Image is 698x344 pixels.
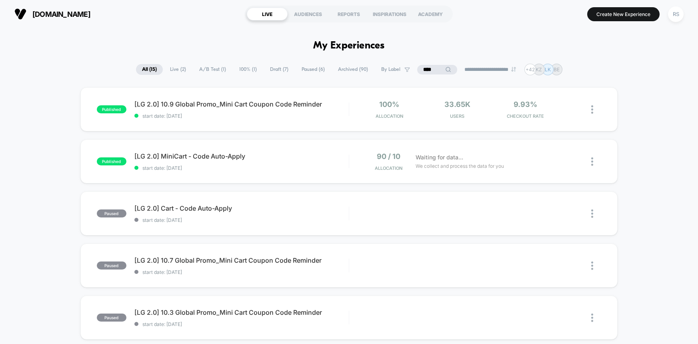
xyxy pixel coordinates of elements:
[193,64,232,75] span: A/B Test ( 1 )
[332,64,374,75] span: Archived ( 90 )
[134,100,349,108] span: [LG 2.0] 10.9 Global Promo_Mini Cart Coupon Code Reminder
[536,66,542,72] p: KZ
[511,67,516,72] img: end
[134,165,349,171] span: start date: [DATE]
[313,40,385,52] h1: My Experiences
[134,321,349,327] span: start date: [DATE]
[668,6,684,22] div: RS
[134,152,349,160] span: [LG 2.0] MiniCart - Code Auto-Apply
[493,113,557,119] span: CHECKOUT RATE
[97,157,126,165] span: published
[134,269,349,275] span: start date: [DATE]
[32,10,90,18] span: [DOMAIN_NAME]
[545,66,551,72] p: LK
[554,66,560,72] p: BE
[134,308,349,316] span: [LG 2.0] 10.3 Global Promo_Mini Cart Coupon Code Reminder
[377,152,400,161] span: 90 / 10
[328,8,369,20] div: REPORTS
[97,209,126,217] span: paused
[524,64,536,75] div: + 42
[134,204,349,212] span: [LG 2.0] Cart - Code Auto-Apply
[233,64,263,75] span: 100% ( 1 )
[591,262,593,270] img: close
[136,64,163,75] span: All ( 15 )
[97,105,126,113] span: published
[247,8,288,20] div: LIVE
[97,262,126,270] span: paused
[134,217,349,223] span: start date: [DATE]
[369,8,410,20] div: INSPIRATIONS
[381,66,400,72] span: By Label
[296,64,331,75] span: Paused ( 6 )
[376,113,403,119] span: Allocation
[14,8,26,20] img: Visually logo
[591,209,593,218] img: close
[288,8,328,20] div: AUDIENCES
[410,8,451,20] div: ACADEMY
[375,165,402,171] span: Allocation
[444,100,470,109] span: 33.65k
[666,6,686,22] button: RS
[379,100,399,109] span: 100%
[591,105,593,114] img: close
[416,162,504,170] span: We collect and process the data for you
[12,8,93,20] button: [DOMAIN_NAME]
[97,314,126,322] span: paused
[514,100,537,109] span: 9.93%
[591,314,593,322] img: close
[416,153,463,162] span: Waiting for data...
[134,113,349,119] span: start date: [DATE]
[591,157,593,166] img: close
[425,113,489,119] span: Users
[134,256,349,264] span: [LG 2.0] 10.7 Global Promo_Mini Cart Coupon Code Reminder
[164,64,192,75] span: Live ( 2 )
[264,64,294,75] span: Draft ( 7 )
